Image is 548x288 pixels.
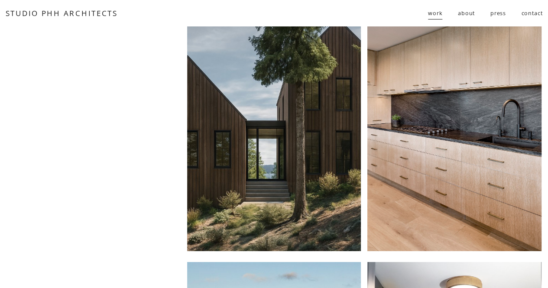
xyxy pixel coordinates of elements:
a: contact [521,6,542,21]
a: about [458,6,475,21]
a: folder dropdown [428,6,443,21]
a: press [490,6,506,21]
a: STUDIO PHH ARCHITECTS [6,8,118,18]
span: work [428,6,443,20]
